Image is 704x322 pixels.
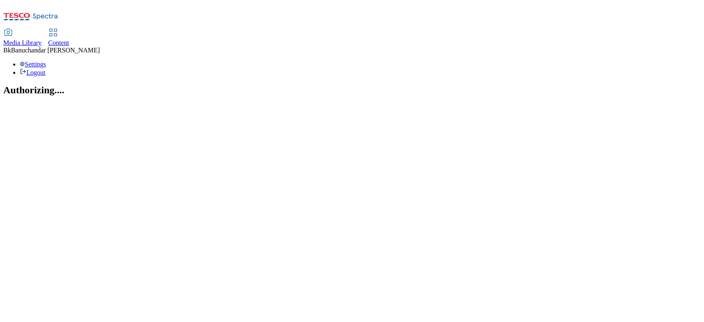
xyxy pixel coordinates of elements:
h2: Authorizing.... [3,85,701,96]
a: Settings [20,61,46,68]
span: Bk [3,47,11,54]
a: Logout [20,69,45,76]
span: Content [48,39,69,46]
span: Banuchandar [PERSON_NAME] [11,47,100,54]
a: Content [48,29,69,47]
a: Media Library [3,29,42,47]
span: Media Library [3,39,42,46]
